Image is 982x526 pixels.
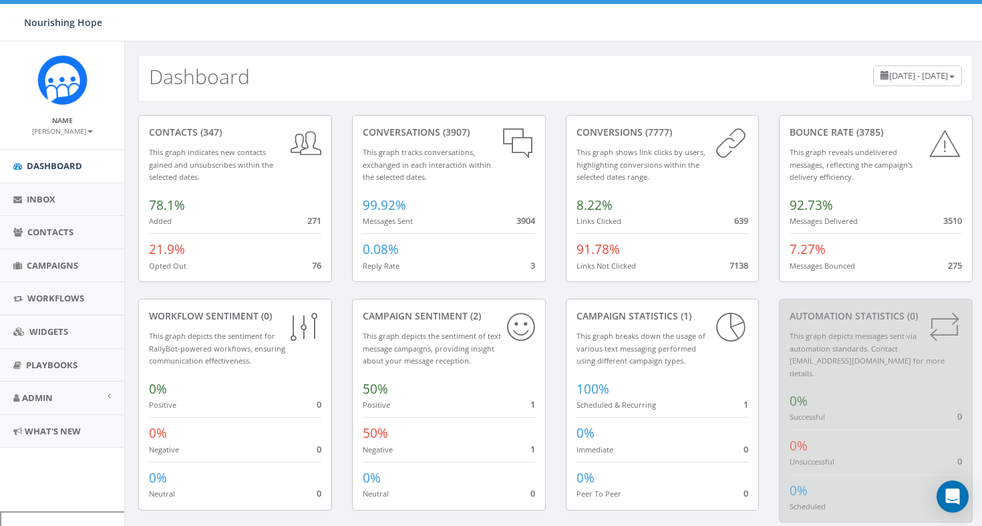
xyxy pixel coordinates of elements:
small: Negative [363,444,393,454]
span: 0 [530,487,535,499]
span: (0) [905,309,918,322]
span: 0 [957,410,962,422]
span: Campaigns [27,259,78,271]
small: Reply Rate [363,261,399,271]
span: Inbox [27,193,55,205]
small: Name [52,116,73,125]
div: Bounce Rate [790,126,962,139]
span: Contacts [27,226,73,238]
span: 7.27% [790,241,826,258]
div: Workflow Sentiment [149,309,321,323]
small: This graph tracks conversations, exchanged in each interaction within the selected dates. [363,147,491,182]
span: 76 [312,259,321,271]
small: This graph reveals undelivered messages, reflecting the campaign's delivery efficiency. [790,147,913,182]
span: 3904 [516,215,535,227]
span: 0% [790,482,808,499]
span: 91.78% [577,241,620,258]
span: 50% [363,380,388,398]
span: (2) [468,309,481,322]
span: 0% [577,469,595,487]
span: (3785) [854,126,883,138]
small: Scheduled & Recurring [577,400,656,410]
span: 1 [530,443,535,455]
span: 3 [530,259,535,271]
small: Successful [790,412,825,422]
span: 21.9% [149,241,185,258]
span: 275 [948,259,962,271]
span: 0.08% [363,241,399,258]
small: Unsuccessful [790,456,834,467]
a: [PERSON_NAME] [32,124,93,136]
small: This graph shows link clicks by users, highlighting conversions within the selected dates range. [577,147,705,182]
span: 3510 [943,215,962,227]
div: Automation Statistics [790,309,962,323]
img: Rally_Corp_Logo_1.png [37,55,88,105]
span: 78.1% [149,196,185,214]
small: Neutral [149,489,175,499]
span: 0% [363,469,381,487]
div: conversions [577,126,749,139]
small: Positive [149,400,176,410]
small: Messages Delivered [790,216,858,226]
span: 0% [790,392,808,410]
span: 0% [149,469,167,487]
small: Neutral [363,489,389,499]
small: Immediate [577,444,613,454]
span: Workflows [27,292,84,304]
span: 639 [734,215,748,227]
small: This graph breaks down the usage of various text messaging performed using different campaign types. [577,331,705,366]
span: (1) [678,309,691,322]
small: Negative [149,444,179,454]
h2: Dashboard [149,65,250,88]
span: What's New [25,425,81,437]
span: 0% [149,424,167,442]
small: This graph depicts the sentiment of text message campaigns, providing insight about your message ... [363,331,501,366]
small: This graph depicts the sentiment for RallyBot-powered workflows, ensuring communication effective... [149,331,285,366]
div: Campaign Sentiment [363,309,535,323]
span: 0 [317,487,321,499]
span: 0 [744,443,748,455]
span: 92.73% [790,196,833,214]
span: 1 [744,398,748,410]
div: contacts [149,126,321,139]
small: This graph indicates new contacts gained and unsubscribes within the selected dates. [149,147,273,182]
small: Links Not Clicked [577,261,636,271]
span: 0% [790,437,808,454]
span: 271 [307,215,321,227]
span: 8.22% [577,196,613,214]
span: Nourishing Hope [24,16,102,29]
span: 0% [577,424,595,442]
small: Messages Bounced [790,261,855,271]
div: Campaign Statistics [577,309,749,323]
small: [PERSON_NAME] [32,126,93,136]
div: Open Intercom Messenger [937,481,969,513]
span: 0 [744,487,748,499]
span: 0 [317,398,321,410]
small: Positive [363,400,390,410]
small: This graph depicts messages sent via automation standards. Contact [EMAIL_ADDRESS][DOMAIN_NAME] f... [790,331,945,378]
span: 1 [530,398,535,410]
span: 0 [317,443,321,455]
span: Admin [22,392,53,404]
span: 50% [363,424,388,442]
span: [DATE] - [DATE] [889,70,948,82]
small: Messages Sent [363,216,413,226]
span: Widgets [29,325,68,338]
span: 100% [577,380,609,398]
span: 7138 [729,259,748,271]
small: Added [149,216,172,226]
span: Playbooks [26,359,77,371]
span: (0) [259,309,272,322]
span: (7777) [643,126,672,138]
span: 0 [957,455,962,467]
small: Scheduled [790,501,826,511]
small: Opted Out [149,261,186,271]
small: Links Clicked [577,216,621,226]
span: (3907) [440,126,470,138]
span: 0% [149,380,167,398]
span: 99.92% [363,196,406,214]
div: conversations [363,126,535,139]
span: Dashboard [27,160,82,172]
small: Peer To Peer [577,489,621,499]
span: (347) [198,126,222,138]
